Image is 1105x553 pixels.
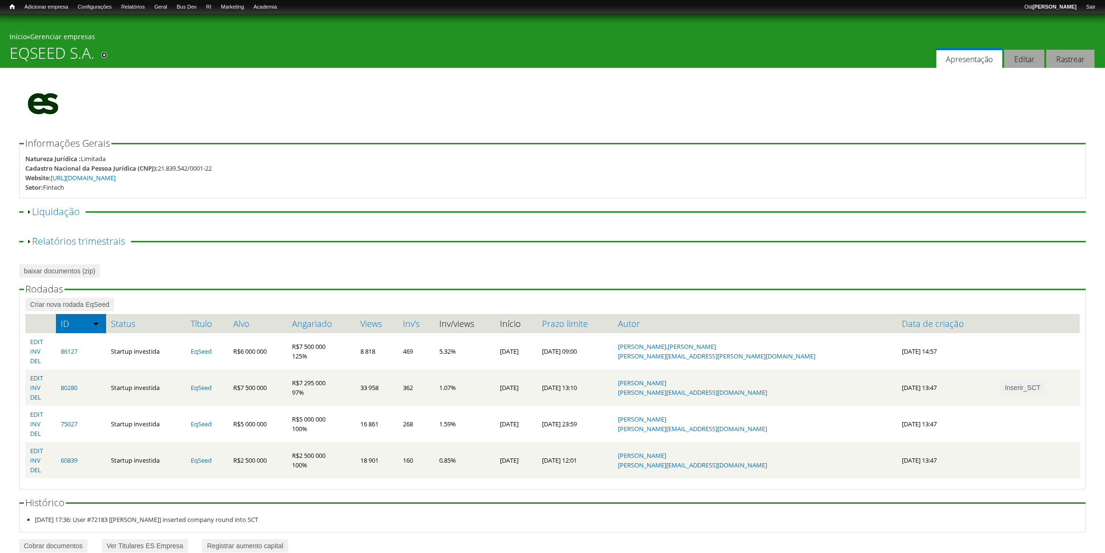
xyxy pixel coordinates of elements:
[897,406,996,442] td: [DATE] 13:47
[191,456,212,465] a: EqSeed
[10,44,95,68] h1: EQSEED S.A.
[102,539,188,553] a: Ver Titulares ES Empresa
[287,333,356,369] td: R$7 500 000 125%
[287,406,356,442] td: R$5 000 000 100%
[618,319,892,328] a: Autor
[30,456,41,465] a: INV
[81,154,106,163] div: Limitada
[618,415,666,423] a: [PERSON_NAME]
[897,369,996,406] td: [DATE] 13:47
[25,173,51,183] div: Website:
[150,2,172,12] a: Geral
[30,429,41,438] a: DEL
[73,2,117,12] a: Configurações
[618,342,716,351] a: [PERSON_NAME].[PERSON_NAME]
[434,406,496,442] td: 1.59%
[542,420,577,428] span: [DATE] 23:59
[30,420,41,428] a: INV
[30,374,43,382] a: EDIT
[61,319,101,328] a: ID
[61,456,77,465] a: 60839
[191,420,212,428] a: EqSeed
[542,383,577,392] span: [DATE] 13:10
[356,369,398,406] td: 33 958
[116,2,149,12] a: Relatórios
[20,2,73,12] a: Adicionar empresa
[25,154,81,163] div: Natureza Jurídica :
[43,183,64,192] div: Fintech
[398,333,434,369] td: 469
[25,137,110,150] span: Informações Gerais
[35,515,1080,524] li: [DATE] 17:36: User #72183 [[PERSON_NAME]] inserted company round into SCT
[1081,2,1100,12] a: Sair
[356,442,398,478] td: 18 901
[25,183,43,192] div: Setor:
[25,282,63,295] span: Rodadas
[897,442,996,478] td: [DATE] 13:47
[434,314,496,333] th: Inv/views
[434,442,496,478] td: 0.85%
[191,319,224,328] a: Título
[500,347,519,356] span: [DATE]
[356,333,398,369] td: 8 818
[61,347,77,356] a: 86127
[618,424,767,433] a: [PERSON_NAME][EMAIL_ADDRESS][DOMAIN_NAME]
[1019,2,1081,12] a: Olá[PERSON_NAME]
[191,347,212,356] a: EqSeed
[1046,50,1094,68] a: Rastrear
[172,2,202,12] a: Bus Dev
[356,406,398,442] td: 16 861
[1004,50,1044,68] a: Editar
[19,539,87,553] a: Cobrar documentos
[30,410,43,419] a: EDIT
[1032,4,1076,10] strong: [PERSON_NAME]
[618,379,666,387] a: [PERSON_NAME]
[500,420,519,428] span: [DATE]
[93,320,99,326] img: ordem crescente
[542,319,608,328] a: Prazo limite
[495,314,537,333] th: Início
[106,406,186,442] td: Startup investida
[618,388,767,397] a: [PERSON_NAME][EMAIL_ADDRESS][DOMAIN_NAME]
[542,347,577,356] span: [DATE] 09:00
[618,461,767,469] a: [PERSON_NAME][EMAIL_ADDRESS][DOMAIN_NAME]
[111,319,181,328] a: Status
[158,163,212,173] div: 21.839.542/0001-22
[30,466,41,474] a: DEL
[19,264,100,278] a: baixar documentos (zip)
[5,2,20,11] a: Início
[228,369,287,406] td: R$7 500 000
[434,369,496,406] td: 1.07%
[30,446,43,455] a: EDIT
[202,539,288,553] a: Registrar aumento capital
[897,333,996,369] td: [DATE] 14:57
[32,235,125,248] a: Relatórios trimestrais
[618,451,666,460] a: [PERSON_NAME]
[30,383,41,392] a: INV
[25,163,158,173] div: Cadastro Nacional da Pessoa Jurídica (CNPJ):
[249,2,282,12] a: Academia
[398,442,434,478] td: 160
[542,456,577,465] span: [DATE] 12:01
[30,393,41,401] a: DEL
[500,383,519,392] span: [DATE]
[936,48,1002,68] a: Apresentação
[10,32,27,41] a: Início
[228,333,287,369] td: R$6 000 000
[201,2,216,12] a: RI
[106,442,186,478] td: Startup investida
[398,406,434,442] td: 268
[216,2,249,12] a: Marketing
[287,369,356,406] td: R$7 295 000 97%
[228,442,287,478] td: R$2 500 000
[292,319,351,328] a: Angariado
[25,496,65,509] span: Histórico
[403,319,429,328] a: Inv's
[61,383,77,392] a: 80280
[51,173,116,182] a: [URL][DOMAIN_NAME]
[398,369,434,406] td: 362
[61,420,77,428] a: 75027
[25,298,114,311] a: Criar nova rodada EqSeed
[434,333,496,369] td: 5.32%
[500,456,519,465] span: [DATE]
